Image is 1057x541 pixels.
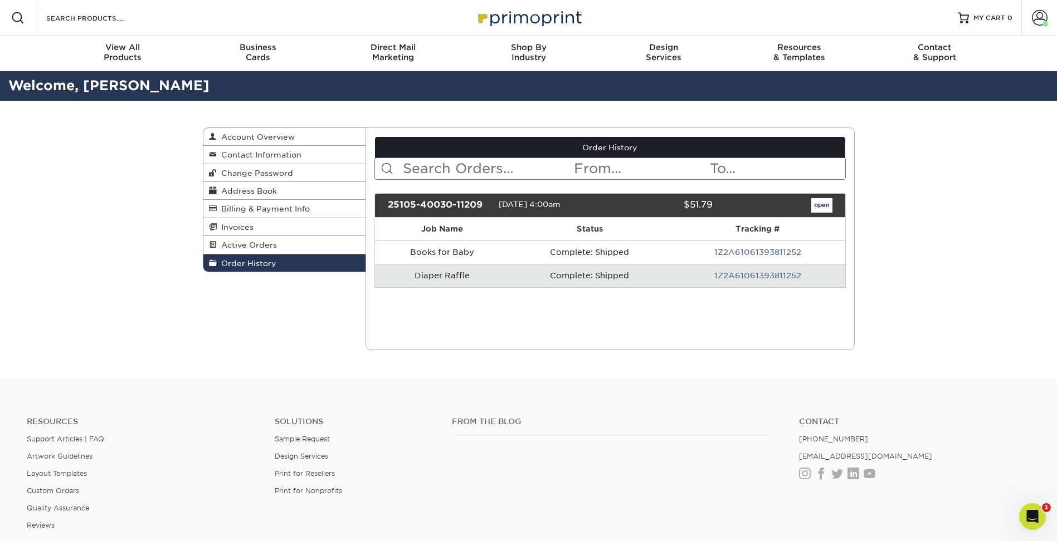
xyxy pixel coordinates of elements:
[217,150,301,159] span: Contact Information
[375,264,509,287] td: Diaper Raffle
[709,158,845,179] input: To...
[509,218,670,240] th: Status
[190,42,325,62] div: Cards
[190,36,325,71] a: BusinessCards
[461,42,596,62] div: Industry
[799,452,932,460] a: [EMAIL_ADDRESS][DOMAIN_NAME]
[402,158,573,179] input: Search Orders...
[670,218,845,240] th: Tracking #
[217,259,276,268] span: Order History
[203,200,366,218] a: Billing & Payment Info
[602,198,721,213] div: $51.79
[217,132,295,141] span: Account Overview
[55,42,191,62] div: Products
[1007,14,1012,22] span: 0
[55,36,191,71] a: View AllProducts
[203,146,366,164] a: Contact Information
[45,11,154,24] input: SEARCH PRODUCTS.....
[203,128,366,146] a: Account Overview
[1019,503,1046,530] iframe: Intercom live chat
[27,435,104,443] a: Support Articles | FAQ
[714,271,801,280] a: 1Z2A61061393811252
[275,435,330,443] a: Sample Request
[379,198,499,213] div: 25105-40030-11209
[217,204,310,213] span: Billing & Payment Info
[375,218,509,240] th: Job Name
[325,42,461,52] span: Direct Mail
[714,248,801,257] a: 1Z2A61061393811252
[973,13,1005,23] span: MY CART
[573,158,709,179] input: From...
[799,417,1030,426] a: Contact
[867,42,1002,52] span: Contact
[811,198,832,213] a: open
[275,417,435,426] h4: Solutions
[203,164,366,182] a: Change Password
[596,42,732,52] span: Design
[55,42,191,52] span: View All
[275,486,342,495] a: Print for Nonprofits
[596,42,732,62] div: Services
[461,36,596,71] a: Shop ByIndustry
[203,182,366,200] a: Address Book
[217,169,293,178] span: Change Password
[190,42,325,52] span: Business
[217,223,254,232] span: Invoices
[509,240,670,264] td: Complete: Shipped
[325,36,461,71] a: Direct MailMarketing
[461,42,596,52] span: Shop By
[27,486,79,495] a: Custom Orders
[452,417,769,426] h4: From the Blog
[732,36,867,71] a: Resources& Templates
[217,186,277,195] span: Address Book
[217,240,277,249] span: Active Orders
[867,42,1002,62] div: & Support
[732,42,867,62] div: & Templates
[375,137,845,158] a: Order History
[27,469,87,478] a: Layout Templates
[499,200,561,209] span: [DATE] 4:00am
[799,435,868,443] a: [PHONE_NUMBER]
[27,452,92,460] a: Artwork Guidelines
[375,240,509,264] td: Books for Baby
[732,42,867,52] span: Resources
[275,469,335,478] a: Print for Resellers
[203,254,366,272] a: Order History
[1042,503,1051,512] span: 1
[473,6,584,29] img: Primoprint
[867,36,1002,71] a: Contact& Support
[325,42,461,62] div: Marketing
[203,236,366,254] a: Active Orders
[27,417,258,426] h4: Resources
[203,218,366,236] a: Invoices
[509,264,670,287] td: Complete: Shipped
[596,36,732,71] a: DesignServices
[275,452,328,460] a: Design Services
